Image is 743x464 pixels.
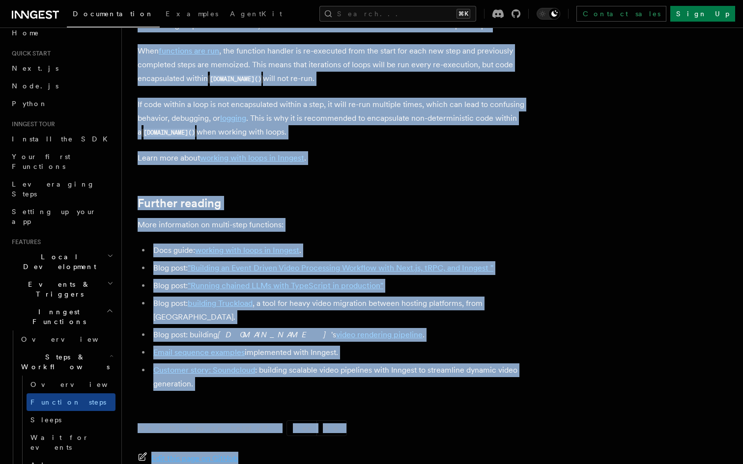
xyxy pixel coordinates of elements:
[8,24,115,42] a: Home
[12,135,114,143] span: Install the SDK
[200,153,304,163] a: working with loops in Inngest
[8,238,41,246] span: Features
[17,348,115,376] button: Steps & Workflows
[8,120,55,128] span: Inngest tour
[8,203,115,230] a: Setting up your app
[153,348,245,357] a: Email sequence examples
[142,129,197,137] code: [DOMAIN_NAME]()
[8,303,115,330] button: Inngest Functions
[188,281,383,290] a: "Running chained LLMs with TypeScript in production"
[150,244,531,257] li: Docs guide: .
[27,376,115,393] a: Overview
[8,59,115,77] a: Next.js
[670,6,735,22] a: Sign Up
[153,365,255,375] a: Customer story: Soundcloud
[8,77,115,95] a: Node.js
[27,429,115,456] a: Wait for events
[317,421,346,436] button: No
[12,64,58,72] span: Next.js
[30,381,132,388] span: Overview
[8,252,107,272] span: Local Development
[12,82,58,90] span: Node.js
[150,261,531,275] li: Blog post:
[8,175,115,203] a: Leveraging Steps
[27,393,115,411] a: Function steps
[150,328,531,342] li: Blog post: building 's .
[188,299,253,308] a: building Truckload
[138,44,531,86] p: When , the function handler is re-executed from the start for each new step and previously comple...
[8,275,115,303] button: Events & Triggers
[576,6,666,22] a: Contact sales
[166,10,218,18] span: Examples
[230,10,282,18] span: AgentKit
[138,196,221,210] a: Further reading
[138,151,531,165] p: Learn more about .
[8,50,51,57] span: Quick start
[319,6,476,22] button: Search...⌘K
[220,113,246,123] a: logging
[17,330,115,348] a: Overview
[8,279,107,299] span: Events & Triggers
[150,346,531,359] li: implemented with Inngest.
[208,75,263,83] code: [DOMAIN_NAME]()
[27,411,115,429] a: Sleeps
[195,246,299,255] a: working with loops in Inngest
[336,330,423,339] a: video rendering pipeline
[8,307,106,327] span: Inngest Functions
[457,9,470,19] kbd: ⌘K
[8,148,115,175] a: Your first Functions
[8,130,115,148] a: Install the SDK
[30,416,61,424] span: Sleeps
[12,153,70,170] span: Your first Functions
[8,248,115,275] button: Local Development
[287,421,316,436] button: Yes
[218,330,331,339] em: [DOMAIN_NAME]
[17,352,110,372] span: Steps & Workflows
[188,263,493,273] a: "Building an Event Driven Video Processing Workflow with Next.js, tRPC, and Inngest "
[67,3,160,27] a: Documentation
[138,218,531,232] p: More information on multi-step functions:
[159,46,219,55] a: functions are run
[12,28,39,38] span: Home
[150,297,531,324] li: Blog post: , a tool for heavy video migration between hosting platforms, from [GEOGRAPHIC_DATA].
[224,3,288,27] a: AgentKit
[73,10,154,18] span: Documentation
[160,3,224,27] a: Examples
[30,434,89,451] span: Wait for events
[537,8,560,20] button: Toggle dark mode
[138,423,275,433] p: Was this page helpful?
[150,279,531,293] li: Blog post:
[12,208,96,225] span: Setting up your app
[21,335,122,343] span: Overview
[30,398,106,406] span: Function steps
[138,98,531,139] p: If code within a loop is not encapsulated within a step, it will re-run multiple times, which can...
[8,95,115,112] a: Python
[12,180,95,198] span: Leveraging Steps
[12,100,48,108] span: Python
[150,363,531,391] li: : building scalable video pipelines with Inngest to streamline dynamic video generation.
